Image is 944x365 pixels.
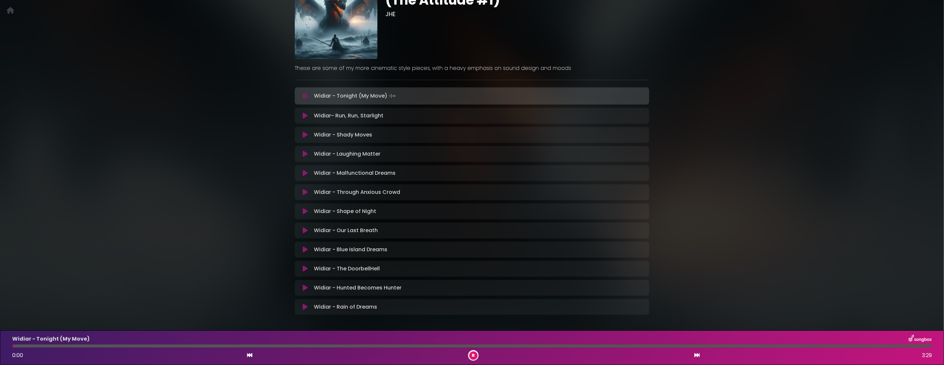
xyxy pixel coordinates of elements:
[314,112,384,120] p: Widiar- Run, Run, Starlight
[314,303,377,311] p: Widiar - Rain of Dreams
[295,64,649,72] p: These are some of my more cinematic style pieces, with a heavy emphasis on sound design and moods
[314,207,376,215] p: Widiar - Shape of Night
[909,335,932,343] img: songbox-logo-white.png
[314,284,402,292] p: Widiar - Hunted Becomes Hunter
[314,91,397,101] p: Widiar - Tonight (My Move)
[385,11,649,18] h3: JHE
[314,150,381,158] p: Widiar - Laughing Matter
[314,246,388,254] p: Widiar - Blue Island Dreams
[314,131,373,139] p: Widiar - Shady Moves
[314,169,396,177] p: Widiar - Malfunctional Dreams
[12,335,90,343] p: Widiar - Tonight (My Move)
[314,265,380,273] p: Widiar - The DoorbellHell
[314,227,378,234] p: Widiar - Our Last Breath
[388,91,397,101] img: waveform4.gif
[314,188,401,196] p: Widiar - Through Anxious Crowd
